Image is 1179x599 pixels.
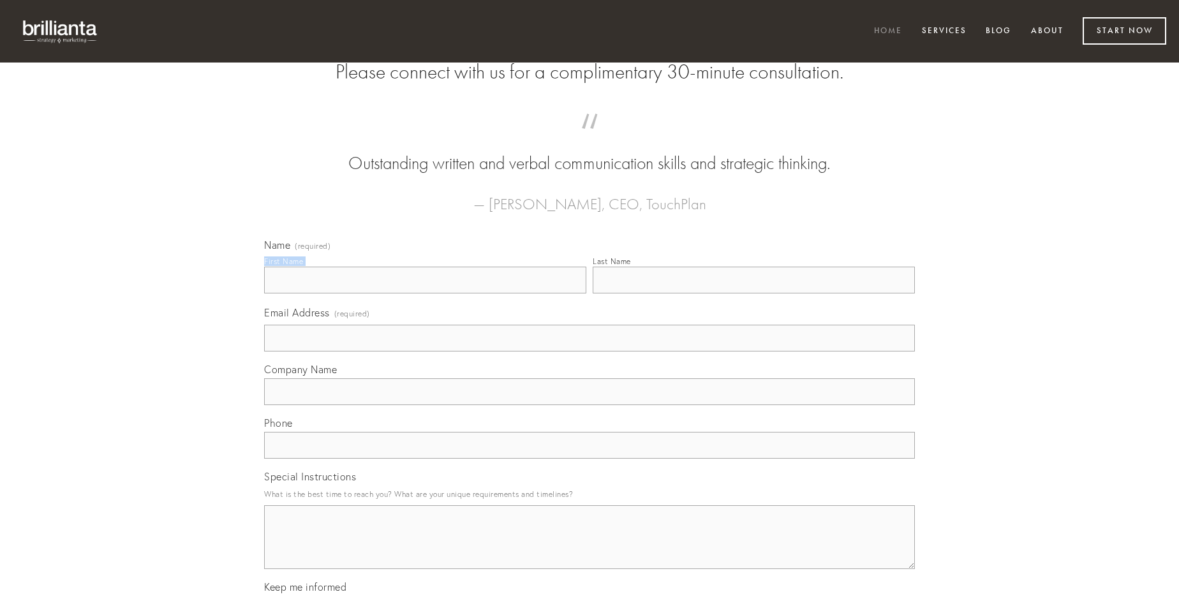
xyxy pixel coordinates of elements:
[1023,21,1072,42] a: About
[285,176,894,217] figcaption: — [PERSON_NAME], CEO, TouchPlan
[264,581,346,593] span: Keep me informed
[264,256,303,266] div: First Name
[264,417,293,429] span: Phone
[264,470,356,483] span: Special Instructions
[13,13,108,50] img: brillianta - research, strategy, marketing
[593,256,631,266] div: Last Name
[264,485,915,503] p: What is the best time to reach you? What are your unique requirements and timelines?
[334,305,370,322] span: (required)
[285,126,894,151] span: “
[1083,17,1166,45] a: Start Now
[264,306,330,319] span: Email Address
[285,126,894,176] blockquote: Outstanding written and verbal communication skills and strategic thinking.
[866,21,910,42] a: Home
[977,21,1020,42] a: Blog
[264,60,915,84] h2: Please connect with us for a complimentary 30-minute consultation.
[914,21,975,42] a: Services
[295,242,330,250] span: (required)
[264,239,290,251] span: Name
[264,363,337,376] span: Company Name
